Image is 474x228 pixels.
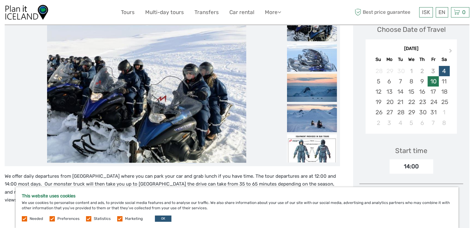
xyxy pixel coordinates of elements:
[406,55,417,64] div: We
[384,97,395,107] div: Choose Monday, October 20th, 2025
[428,76,438,87] div: Choose Friday, October 10th, 2025
[436,7,448,17] div: EN
[417,87,428,97] div: Choose Thursday, October 16th, 2025
[406,87,417,97] div: Choose Wednesday, October 15th, 2025
[439,76,450,87] div: Choose Saturday, October 11th, 2025
[439,97,450,107] div: Choose Saturday, October 25th, 2025
[373,55,384,64] div: Su
[395,66,406,76] div: Not available Tuesday, September 30th, 2025
[373,107,384,117] div: Choose Sunday, October 26th, 2025
[72,10,79,17] button: Open LiveChat chat widget
[422,9,430,15] span: ISK
[439,118,450,128] div: Choose Saturday, November 8th, 2025
[395,118,406,128] div: Choose Tuesday, November 4th, 2025
[57,216,79,221] label: Preferences
[287,13,337,41] img: d1103596fe434076894fede8ef681890_slider_thumbnail.jpg
[373,66,384,76] div: Not available Sunday, September 28th, 2025
[417,97,428,107] div: Choose Thursday, October 23rd, 2025
[145,8,184,17] a: Multi-day tours
[395,76,406,87] div: Choose Tuesday, October 7th, 2025
[406,66,417,76] div: Not available Wednesday, October 1st, 2025
[287,134,337,162] img: 0b2dc18640e749cc9db9f0ec22847144_slider_thumbnail.jpeg
[395,87,406,97] div: Choose Tuesday, October 14th, 2025
[16,187,458,228] div: We use cookies to personalise content and ads, to provide social media features and to analyse ou...
[428,97,438,107] div: Choose Friday, October 24th, 2025
[125,216,143,221] label: Marketing
[30,216,43,221] label: Needed
[384,118,395,128] div: Choose Monday, November 3rd, 2025
[439,107,450,117] div: Choose Saturday, November 1st, 2025
[384,107,395,117] div: Choose Monday, October 27th, 2025
[406,118,417,128] div: Choose Wednesday, November 5th, 2025
[377,25,446,34] div: Choose Date of Travel
[368,66,455,128] div: month 2025-10
[428,118,438,128] div: Choose Friday, November 7th, 2025
[229,8,254,17] a: Car rental
[384,55,395,64] div: Mo
[417,118,428,128] div: Choose Thursday, November 6th, 2025
[287,74,337,102] img: 159892f02703465eb6f1aca5f83bbc69_slider_thumbnail.jpg
[265,8,281,17] a: More
[5,5,48,20] img: 2340-efd23898-f844-408c-854b-0bdba5c4d8a1_logo_small.jpg
[384,76,395,87] div: Choose Monday, October 6th, 2025
[47,13,247,163] img: d1103596fe434076894fede8ef681890_main_slider.jpg
[428,55,438,64] div: Fr
[395,97,406,107] div: Choose Tuesday, October 21st, 2025
[395,146,427,156] div: Start time
[373,118,384,128] div: Choose Sunday, November 2nd, 2025
[94,216,111,221] label: Statistics
[287,104,337,132] img: c2e20eff45dc4971b2cb68c02d4f1ced_slider_thumbnail.jpg
[287,43,337,72] img: a662909e57874bb8a24ac8d14b57afe6_slider_thumbnail.jpg
[384,87,395,97] div: Choose Monday, October 13th, 2025
[428,66,438,76] div: Not available Friday, October 3rd, 2025
[194,8,219,17] a: Transfers
[406,97,417,107] div: Choose Wednesday, October 22nd, 2025
[428,107,438,117] div: Choose Friday, October 31st, 2025
[373,87,384,97] div: Choose Sunday, October 12th, 2025
[155,216,171,222] button: OK
[22,193,452,199] h5: This website uses cookies
[366,46,457,52] div: [DATE]
[417,76,428,87] div: Choose Thursday, October 9th, 2025
[446,47,456,57] button: Next Month
[406,107,417,117] div: Choose Wednesday, October 29th, 2025
[121,8,135,17] a: Tours
[390,159,433,174] div: 14:00
[428,87,438,97] div: Choose Friday, October 17th, 2025
[9,11,70,16] p: We're away right now. Please check back later!
[417,107,428,117] div: Choose Thursday, October 30th, 2025
[395,107,406,117] div: Choose Tuesday, October 28th, 2025
[461,9,467,15] span: 0
[395,55,406,64] div: Tu
[417,55,428,64] div: Th
[373,97,384,107] div: Choose Sunday, October 19th, 2025
[384,66,395,76] div: Not available Monday, September 29th, 2025
[439,87,450,97] div: Choose Saturday, October 18th, 2025
[373,76,384,87] div: Choose Sunday, October 5th, 2025
[353,7,418,17] span: Best price guarantee
[439,55,450,64] div: Sa
[417,66,428,76] div: Not available Thursday, October 2nd, 2025
[406,76,417,87] div: Choose Wednesday, October 8th, 2025
[5,172,340,204] p: We offer daily departures from [GEOGRAPHIC_DATA] where you can park your car and grab lunch if yo...
[439,66,450,76] div: Choose Saturday, October 4th, 2025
